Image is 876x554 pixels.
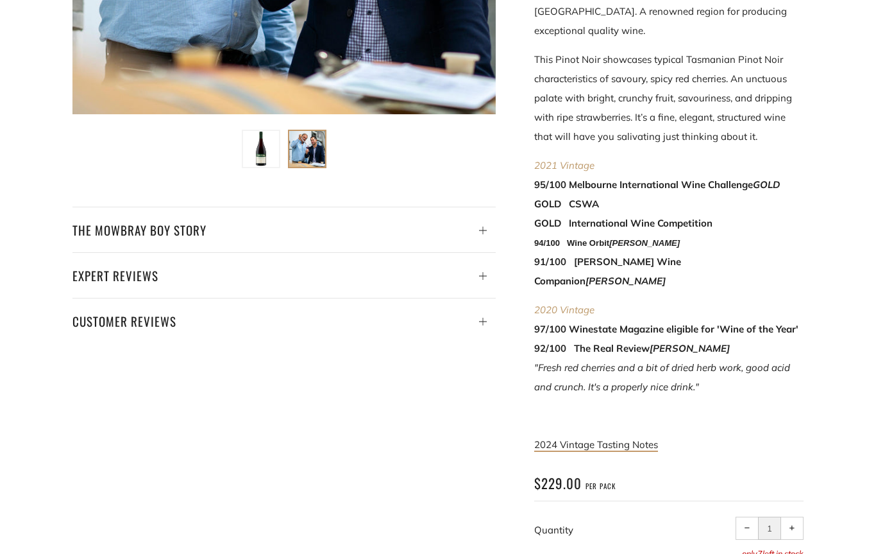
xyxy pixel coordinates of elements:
[534,323,798,335] strong: 97/100 Winestate Magazine eligible for 'Wine of the Year'
[72,310,496,332] h4: Customer Reviews
[534,342,730,354] strong: 92/100 The Real Review
[534,159,594,171] span: 2021 Vintage
[534,198,712,229] strong: GOLD CSWA GOLD International Wine Competition
[753,178,780,191] em: GOLD
[534,50,804,146] p: This Pinot Noir showcases typical Tasmanian Pinot Noir characteristics of savoury, spicy red cher...
[289,131,325,167] img: Load image into Gallery viewer, Ben Riggs Ponting Wines
[534,304,594,316] span: 2020 Vintage
[534,361,790,393] span: "Fresh red cherries and a bit of dried herb work, good acid and crunch. It's a properly nice drink."
[789,525,795,531] span: +
[534,238,680,248] strong: 94/100 Wine Orbit
[72,298,496,332] a: Customer Reviews
[758,517,781,540] input: quantity
[243,131,279,167] img: Load image into Gallery viewer, Ponting &#39;Mowbray Boy&#39; Tasmanian Pinot Noir 2024
[534,473,582,493] span: $229.00
[534,524,573,536] label: Quantity
[585,275,666,287] em: [PERSON_NAME]
[72,219,496,241] h4: The Mowbray Boy Story
[585,481,616,491] span: per pack
[534,438,658,451] span: 2024 Vintage Tasting Notes
[745,525,750,531] span: −
[72,207,496,241] a: The Mowbray Boy Story
[534,438,658,452] a: 2024 Vintage Tasting Notes
[650,342,730,354] em: [PERSON_NAME]
[72,252,496,286] a: Expert Reviews
[534,178,780,191] strong: 95/100 Melbourne International Wine Challenge
[609,238,680,248] em: [PERSON_NAME]
[534,255,681,287] strong: 91/100 [PERSON_NAME] Wine Companion
[288,130,326,168] button: Load image into Gallery viewer, Ben Riggs Ponting Wines
[72,264,496,286] h4: Expert Reviews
